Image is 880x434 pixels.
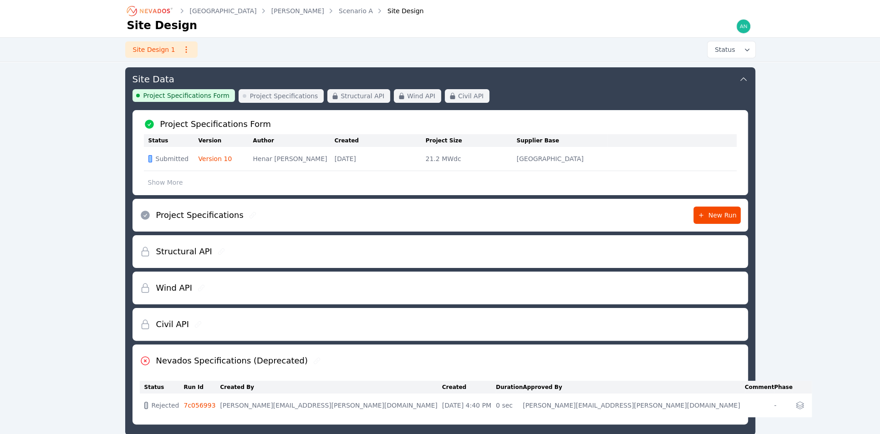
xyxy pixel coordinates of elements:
nav: Breadcrumb [127,4,424,18]
th: Run Id [183,381,220,394]
td: Henar [PERSON_NAME] [253,147,335,171]
td: 21.2 MWdc [426,147,517,171]
td: [PERSON_NAME][EMAIL_ADDRESS][PERSON_NAME][DOMAIN_NAME] [523,394,744,417]
a: [PERSON_NAME] [271,6,324,15]
th: Duration [496,381,523,394]
a: Site Design 1 [125,41,198,58]
th: Created [442,381,496,394]
span: Structural API [341,91,384,101]
h2: Structural API [156,245,212,258]
th: Created [335,134,426,147]
h1: Site Design [127,18,198,33]
span: Project Specifications [250,91,318,101]
button: Status [707,41,755,58]
th: Comment [745,381,774,394]
span: Civil API [458,91,483,101]
a: 7c056993 [183,402,215,409]
h2: Civil API [156,318,189,331]
th: Supplier Base [517,134,608,147]
td: [DATE] 4:40 PM [442,394,496,417]
div: Site Design [375,6,424,15]
div: 0 sec [496,401,518,410]
td: - [774,394,793,417]
h2: Nevados Specifications (Deprecated) [156,354,308,367]
h2: Project Specifications [156,209,244,222]
th: Phase [774,381,793,394]
h3: Site Data [132,73,175,86]
div: Submitted [148,154,191,163]
td: [PERSON_NAME][EMAIL_ADDRESS][PERSON_NAME][DOMAIN_NAME] [220,394,442,417]
span: Rejected [152,401,179,410]
td: [GEOGRAPHIC_DATA] [517,147,608,171]
span: Wind API [407,91,435,101]
a: Scenario A [339,6,373,15]
h2: Project Specifications Form [160,118,271,131]
th: Author [253,134,335,147]
span: New Run [697,211,737,220]
a: New Run [693,207,741,224]
button: Show More [144,174,187,191]
img: andrew@nevados.solar [736,19,751,34]
button: Site Data [132,67,748,89]
th: Version [198,134,253,147]
span: Project Specifications Form [143,91,229,100]
th: Status [144,134,198,147]
h2: Wind API [156,282,192,294]
th: Approved By [523,381,744,394]
th: Project Size [426,134,517,147]
a: Version 10 [198,155,232,162]
a: [GEOGRAPHIC_DATA] [190,6,257,15]
span: Status [711,45,735,54]
th: Status [140,381,184,394]
td: [DATE] [335,147,426,171]
th: Created By [220,381,442,394]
